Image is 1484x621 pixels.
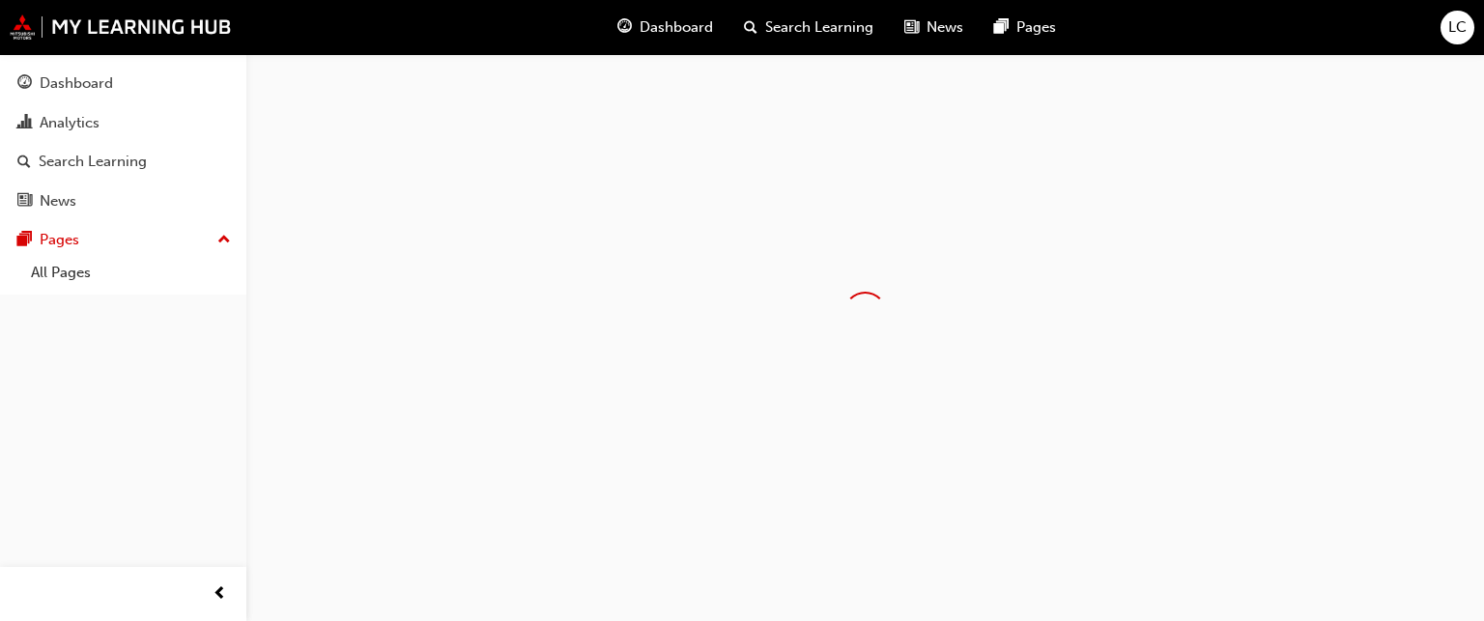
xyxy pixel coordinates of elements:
span: pages-icon [17,232,32,249]
span: search-icon [744,15,757,40]
div: Pages [40,229,79,251]
span: search-icon [17,154,31,171]
a: Dashboard [8,66,239,101]
span: prev-icon [213,582,227,607]
button: Pages [8,222,239,258]
span: Search Learning [765,16,873,39]
button: DashboardAnalyticsSearch LearningNews [8,62,239,222]
a: guage-iconDashboard [602,8,728,47]
div: Dashboard [40,72,113,95]
span: Pages [1016,16,1056,39]
span: pages-icon [994,15,1009,40]
span: guage-icon [17,75,32,93]
a: All Pages [23,258,239,288]
a: search-iconSearch Learning [728,8,889,47]
span: LC [1448,16,1467,39]
a: Analytics [8,105,239,141]
span: guage-icon [617,15,632,40]
a: News [8,183,239,219]
a: Search Learning [8,144,239,180]
div: Analytics [40,112,100,134]
div: Search Learning [39,151,147,173]
img: mmal [10,14,232,40]
span: up-icon [217,228,231,253]
span: News [927,16,963,39]
button: LC [1441,11,1474,44]
div: News [40,190,76,212]
span: Dashboard [640,16,713,39]
a: news-iconNews [889,8,979,47]
a: pages-iconPages [979,8,1071,47]
span: news-icon [17,193,32,211]
span: news-icon [904,15,919,40]
span: chart-icon [17,115,32,132]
